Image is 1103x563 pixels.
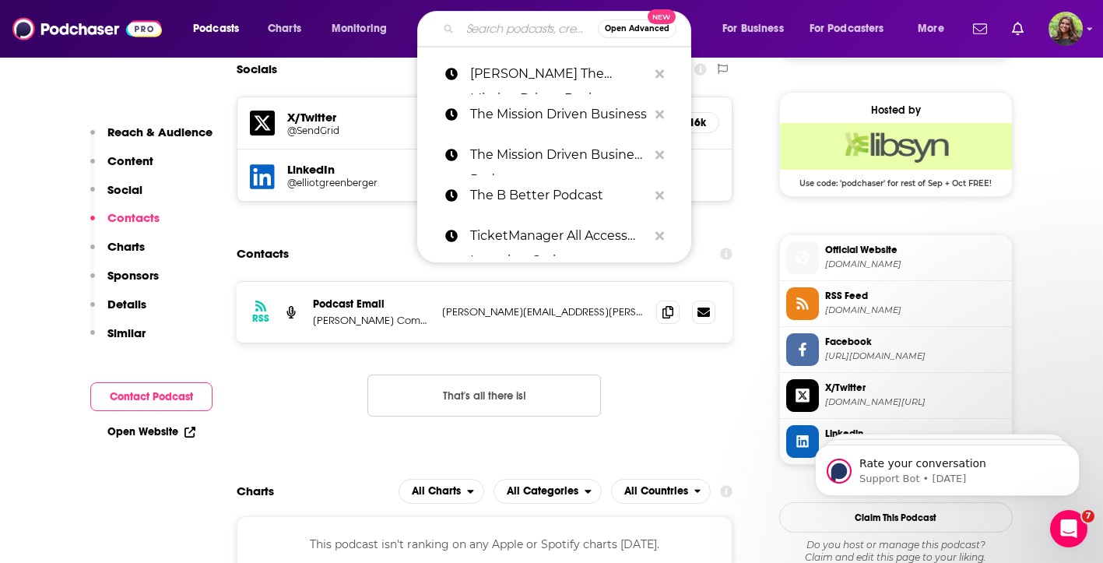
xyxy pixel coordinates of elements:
[237,239,289,269] h2: Contacts
[507,486,578,497] span: All Categories
[470,216,648,256] p: TicketManager All Access Interview Series
[107,153,153,168] p: Content
[460,16,598,41] input: Search podcasts, credits, & more...
[470,135,648,175] p: The Mission Driven Business Podcast
[12,14,162,44] img: Podchaser - Follow, Share and Rate Podcasts
[611,479,711,504] h2: Countries
[907,16,964,41] button: open menu
[321,16,407,41] button: open menu
[825,243,1006,257] span: Official Website
[470,175,648,216] p: The B Better Podcast
[786,379,1006,412] a: X/Twitter[DOMAIN_NAME][URL]
[598,19,676,38] button: Open AdvancedNew
[107,425,195,438] a: Open Website
[107,125,213,139] p: Reach & Audience
[90,210,160,239] button: Contacts
[470,94,648,135] p: The Mission Driven Business
[90,382,213,411] button: Contact Podcast
[399,479,484,504] h2: Platforms
[780,170,1012,188] span: Use code: 'podchaser' for rest of Sep + Oct FREE!
[193,18,239,40] span: Podcasts
[624,486,688,497] span: All Countries
[825,350,1006,362] span: https://www.facebook.com/SendGrid
[442,305,645,318] p: [PERSON_NAME][EMAIL_ADDRESS][PERSON_NAME][DOMAIN_NAME]
[1049,12,1083,46] button: Show profile menu
[252,312,269,325] h3: RSS
[786,425,1006,458] a: Linkedin[URL][DOMAIN_NAME]
[107,182,142,197] p: Social
[287,162,416,177] h5: LinkedIn
[779,539,1013,551] span: Do you host or manage this podcast?
[470,54,648,94] p: brian thompson The Mission Driven Business
[182,16,259,41] button: open menu
[1049,12,1083,46] img: User Profile
[90,182,142,211] button: Social
[799,16,907,41] button: open menu
[825,335,1006,349] span: Facebook
[417,54,691,94] a: [PERSON_NAME] The Mission Driven Business
[722,18,784,40] span: For Business
[313,297,430,311] p: Podcast Email
[967,16,993,42] a: Show notifications dropdown
[287,177,416,188] a: @elliotgreenberger
[918,18,944,40] span: More
[417,135,691,175] a: The Mission Driven Business Podcast
[90,125,213,153] button: Reach & Audience
[367,375,601,417] button: Nothing here.
[107,268,159,283] p: Sponsors
[90,153,153,182] button: Content
[417,175,691,216] a: The B Better Podcast
[825,304,1006,316] span: missiondrivenbusiness.libsyn.com
[494,479,602,504] h2: Categories
[417,94,691,135] a: The Mission Driven Business
[780,123,1012,170] img: Libsyn Deal: Use code: 'podchaser' for rest of Sep + Oct FREE!
[258,16,311,41] a: Charts
[780,104,1012,117] div: Hosted by
[825,396,1006,408] span: twitter.com/SendGrid
[825,259,1006,270] span: btfinancial.com
[90,325,146,354] button: Similar
[780,123,1012,187] a: Libsyn Deal: Use code: 'podchaser' for rest of Sep + Oct FREE!
[786,241,1006,274] a: Official Website[DOMAIN_NAME]
[611,479,711,504] button: open menu
[1049,12,1083,46] span: Logged in as reagan34226
[689,116,706,129] h5: 16k
[605,25,669,33] span: Open Advanced
[107,210,160,225] p: Contacts
[237,484,274,498] h2: Charts
[825,289,1006,303] span: RSS Feed
[711,16,803,41] button: open menu
[107,325,146,340] p: Similar
[268,18,301,40] span: Charts
[237,55,277,84] h2: Socials
[332,18,387,40] span: Monitoring
[107,239,145,254] p: Charts
[90,239,145,268] button: Charts
[792,412,1103,521] iframe: Intercom notifications message
[432,11,706,47] div: Search podcasts, credits, & more...
[417,216,691,256] a: TicketManager All Access Interview Series
[648,9,676,24] span: New
[90,268,159,297] button: Sponsors
[313,314,430,327] p: [PERSON_NAME] Communications
[1082,510,1094,523] span: 7
[90,297,146,325] button: Details
[786,287,1006,320] a: RSS Feed[DOMAIN_NAME]
[779,502,1013,533] button: Claim This Podcast
[810,18,884,40] span: For Podcasters
[825,381,1006,395] span: X/Twitter
[1050,510,1087,547] iframe: Intercom live chat
[107,297,146,311] p: Details
[287,125,416,136] a: @SendGrid
[494,479,602,504] button: open menu
[1006,16,1030,42] a: Show notifications dropdown
[786,333,1006,366] a: Facebook[URL][DOMAIN_NAME]
[287,110,416,125] h5: X/Twitter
